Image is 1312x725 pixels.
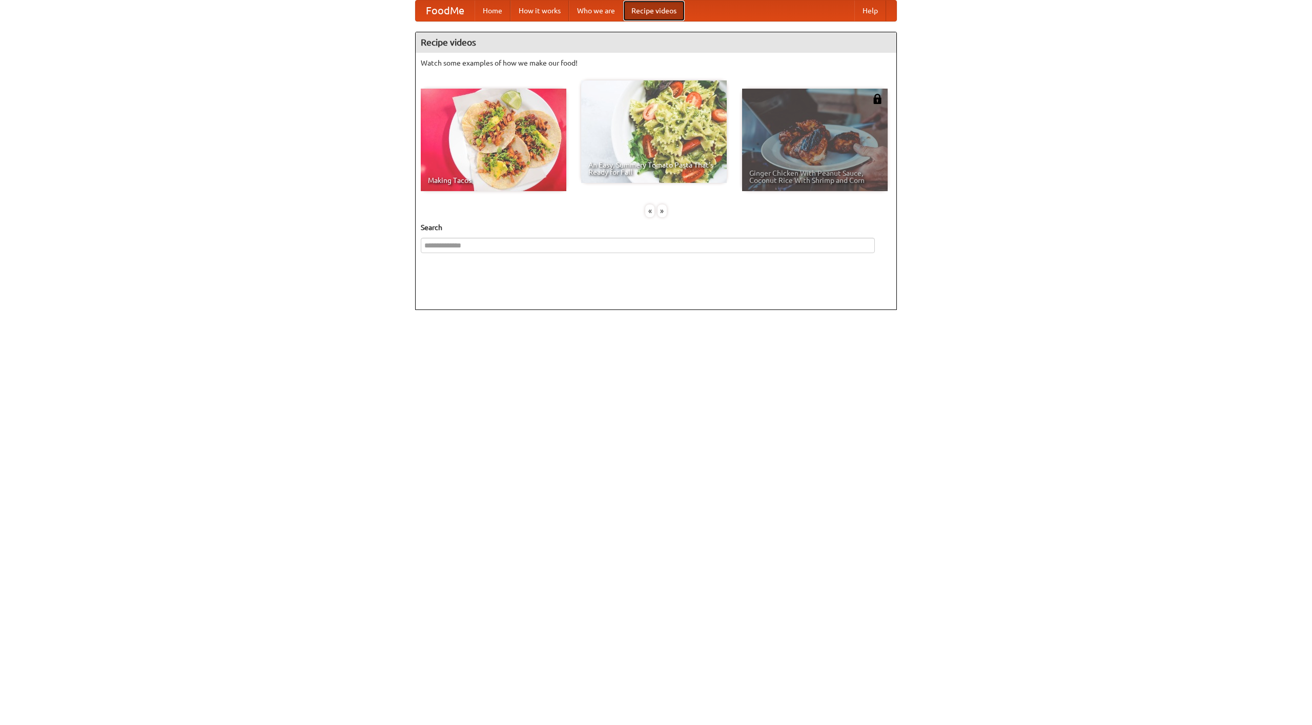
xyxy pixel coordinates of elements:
div: » [658,204,667,217]
span: An Easy, Summery Tomato Pasta That's Ready for Fall [588,161,720,176]
a: Help [854,1,886,21]
a: An Easy, Summery Tomato Pasta That's Ready for Fall [581,80,727,183]
a: FoodMe [416,1,475,21]
a: How it works [510,1,569,21]
a: Making Tacos [421,89,566,191]
img: 483408.png [872,94,883,104]
a: Who we are [569,1,623,21]
div: « [645,204,654,217]
span: Making Tacos [428,177,559,184]
p: Watch some examples of how we make our food! [421,58,891,68]
a: Home [475,1,510,21]
h5: Search [421,222,891,233]
h4: Recipe videos [416,32,896,53]
a: Recipe videos [623,1,685,21]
